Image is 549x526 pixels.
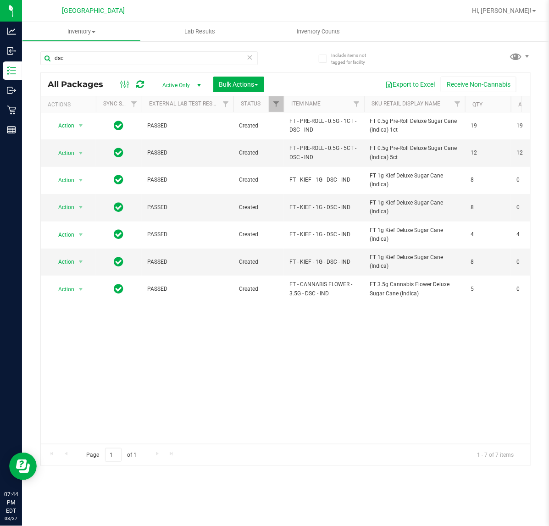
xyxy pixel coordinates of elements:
[7,125,16,134] inline-svg: Reports
[149,100,221,107] a: External Lab Test Result
[370,172,460,189] span: FT 1g Kief Deluxe Sugar Cane (Indica)
[48,79,112,89] span: All Packages
[289,117,359,134] span: FT - PRE-ROLL - 0.5G - 1CT - DSC - IND
[127,96,142,112] a: Filter
[147,122,228,130] span: PASSED
[471,258,505,266] span: 8
[50,201,75,214] span: Action
[269,96,284,112] a: Filter
[219,81,258,88] span: Bulk Actions
[7,105,16,115] inline-svg: Retail
[379,77,441,92] button: Export to Excel
[114,146,124,159] span: In Sync
[141,22,260,41] a: Lab Results
[289,258,359,266] span: FT - KIEF - 1G - DSC - IND
[291,100,321,107] a: Item Name
[471,230,505,239] span: 4
[372,100,440,107] a: Sku Retail Display Name
[75,201,87,214] span: select
[50,228,75,241] span: Action
[75,147,87,160] span: select
[9,453,37,480] iframe: Resource center
[103,100,139,107] a: Sync Status
[241,100,261,107] a: Status
[471,176,505,184] span: 8
[48,101,92,108] div: Actions
[50,255,75,268] span: Action
[239,203,278,212] span: Created
[147,176,228,184] span: PASSED
[472,7,532,14] span: Hi, [PERSON_NAME]!
[441,77,516,92] button: Receive Non-Cannabis
[518,101,546,108] a: Available
[40,51,258,65] input: Search Package ID, Item Name, SKU, Lot or Part Number...
[114,201,124,214] span: In Sync
[22,22,141,41] a: Inventory
[471,203,505,212] span: 8
[50,174,75,187] span: Action
[213,77,264,92] button: Bulk Actions
[4,515,18,522] p: 08/27
[4,490,18,515] p: 07:44 PM EDT
[239,176,278,184] span: Created
[147,203,228,212] span: PASSED
[75,119,87,132] span: select
[172,28,227,36] span: Lab Results
[370,117,460,134] span: FT 0.5g Pre-Roll Deluxe Sugar Cane (Indica) 1ct
[472,101,482,108] a: Qty
[114,119,124,132] span: In Sync
[147,149,228,157] span: PASSED
[50,119,75,132] span: Action
[75,228,87,241] span: select
[147,258,228,266] span: PASSED
[289,203,359,212] span: FT - KIEF - 1G - DSC - IND
[50,147,75,160] span: Action
[289,144,359,161] span: FT - PRE-ROLL - 0.5G - 5CT - DSC - IND
[105,448,122,462] input: 1
[22,28,140,36] span: Inventory
[239,122,278,130] span: Created
[7,66,16,75] inline-svg: Inventory
[370,253,460,271] span: FT 1g Kief Deluxe Sugar Cane (Indica)
[50,283,75,296] span: Action
[114,228,124,241] span: In Sync
[284,28,352,36] span: Inventory Counts
[470,448,521,462] span: 1 - 7 of 7 items
[218,96,233,112] a: Filter
[62,7,125,15] span: [GEOGRAPHIC_DATA]
[7,27,16,36] inline-svg: Analytics
[114,282,124,295] span: In Sync
[75,174,87,187] span: select
[75,283,87,296] span: select
[370,144,460,161] span: FT 0.5g Pre-Roll Deluxe Sugar Cane (Indica) 5ct
[331,52,377,66] span: Include items not tagged for facility
[471,149,505,157] span: 12
[370,280,460,298] span: FT 3.5g Cannabis Flower Deluxe Sugar Cane (Indica)
[147,285,228,293] span: PASSED
[239,258,278,266] span: Created
[239,149,278,157] span: Created
[259,22,378,41] a: Inventory Counts
[114,255,124,268] span: In Sync
[471,285,505,293] span: 5
[471,122,505,130] span: 19
[370,199,460,216] span: FT 1g Kief Deluxe Sugar Cane (Indica)
[239,285,278,293] span: Created
[289,230,359,239] span: FT - KIEF - 1G - DSC - IND
[289,280,359,298] span: FT - CANNABIS FLOWER - 3.5G - DSC - IND
[7,46,16,55] inline-svg: Inbound
[239,230,278,239] span: Created
[147,230,228,239] span: PASSED
[247,51,253,63] span: Clear
[349,96,364,112] a: Filter
[78,448,144,462] span: Page of 1
[7,86,16,95] inline-svg: Outbound
[75,255,87,268] span: select
[114,173,124,186] span: In Sync
[450,96,465,112] a: Filter
[289,176,359,184] span: FT - KIEF - 1G - DSC - IND
[370,226,460,244] span: FT 1g Kief Deluxe Sugar Cane (Indica)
